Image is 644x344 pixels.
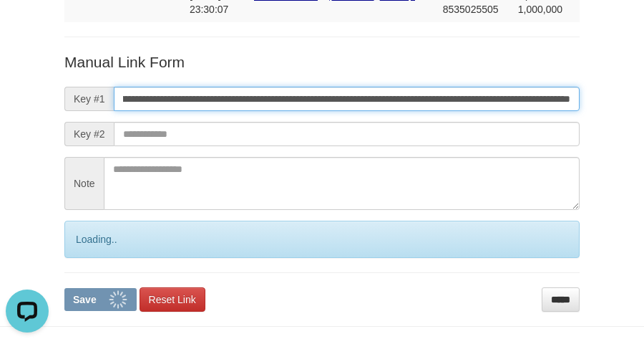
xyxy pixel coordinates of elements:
[64,288,137,311] button: Save
[149,294,196,305] span: Reset Link
[140,287,205,312] a: Reset Link
[443,4,499,15] span: Copy 8535025505 to clipboard
[64,157,104,210] span: Note
[64,122,114,146] span: Key #2
[64,87,114,111] span: Key #1
[6,6,49,49] button: Open LiveChat chat widget
[73,294,97,305] span: Save
[64,221,580,258] div: Loading..
[64,52,580,72] p: Manual Link Form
